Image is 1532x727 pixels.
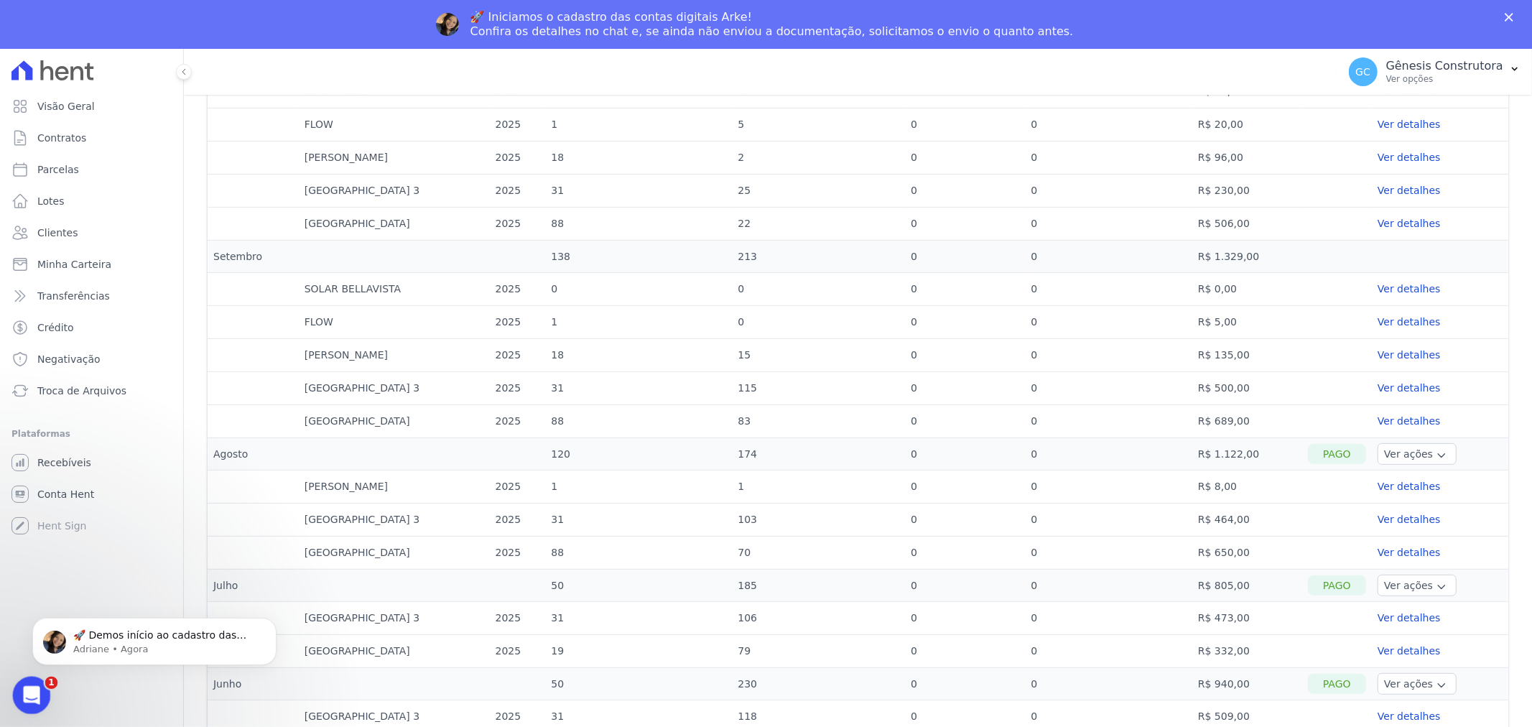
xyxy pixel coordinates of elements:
[299,503,490,536] td: [GEOGRAPHIC_DATA] 3
[905,503,1025,536] td: 0
[905,174,1025,207] td: 0
[545,141,732,174] td: 18
[490,141,546,174] td: 2025
[37,257,111,272] span: Minha Carteira
[732,536,905,569] td: 70
[905,470,1025,503] td: 0
[37,131,86,145] span: Contratos
[490,536,546,569] td: 2025
[1386,59,1503,73] p: Gênesis Construtora
[732,667,905,700] td: 230
[905,437,1025,470] td: 0
[299,601,490,634] td: [GEOGRAPHIC_DATA] 3
[1025,272,1192,305] td: 0
[490,404,546,437] td: 2025
[490,601,546,634] td: 2025
[1308,444,1366,464] div: Pago
[1192,667,1302,700] td: R$ 940,00
[905,634,1025,667] td: 0
[1192,569,1302,601] td: R$ 805,00
[13,677,51,715] iframe: Intercom live chat
[905,371,1025,404] td: 0
[37,194,65,208] span: Lotes
[490,338,546,371] td: 2025
[1378,117,1503,132] a: Ver detalhes
[1192,207,1302,240] td: R$ 506,00
[545,108,732,141] td: 1
[6,376,177,405] a: Troca de Arquivos
[299,174,490,207] td: [GEOGRAPHIC_DATA] 3
[45,677,58,690] span: 1
[732,569,905,601] td: 185
[299,338,490,371] td: [PERSON_NAME]
[1192,536,1302,569] td: R$ 650,00
[545,371,732,404] td: 31
[1378,414,1503,429] a: Ver detalhes
[545,634,732,667] td: 19
[62,55,248,68] p: Message from Adriane, sent Agora
[37,226,78,240] span: Clientes
[299,634,490,667] td: [GEOGRAPHIC_DATA]
[732,503,905,536] td: 103
[545,338,732,371] td: 18
[545,470,732,503] td: 1
[299,404,490,437] td: [GEOGRAPHIC_DATA]
[299,470,490,503] td: [PERSON_NAME]
[905,272,1025,305] td: 0
[1378,150,1503,165] a: Ver detalhes
[545,272,732,305] td: 0
[905,305,1025,338] td: 0
[1192,174,1302,207] td: R$ 230,00
[1378,512,1503,527] a: Ver detalhes
[905,569,1025,601] td: 0
[6,218,177,247] a: Clientes
[545,569,732,601] td: 50
[545,240,732,272] td: 138
[37,384,126,398] span: Troca de Arquivos
[905,207,1025,240] td: 0
[37,455,91,470] span: Recebíveis
[1025,437,1192,470] td: 0
[6,480,177,509] a: Conta Hent
[545,305,732,338] td: 1
[545,536,732,569] td: 88
[208,240,299,272] td: Setembro
[732,305,905,338] td: 0
[732,338,905,371] td: 15
[37,320,74,335] span: Crédito
[1355,67,1370,77] span: GC
[1025,305,1192,338] td: 0
[299,207,490,240] td: [GEOGRAPHIC_DATA]
[905,404,1025,437] td: 0
[6,345,177,374] a: Negativação
[732,174,905,207] td: 25
[1378,709,1503,724] a: Ver detalhes
[1192,272,1302,305] td: R$ 0,00
[1025,569,1192,601] td: 0
[1025,108,1192,141] td: 0
[1378,545,1503,560] a: Ver detalhes
[732,240,905,272] td: 213
[37,99,95,114] span: Visão Geral
[1025,174,1192,207] td: 0
[1192,503,1302,536] td: R$ 464,00
[1025,667,1192,700] td: 0
[1025,371,1192,404] td: 0
[545,404,732,437] td: 88
[1378,183,1503,198] a: Ver detalhes
[732,437,905,470] td: 174
[545,207,732,240] td: 88
[1025,470,1192,503] td: 0
[6,92,177,121] a: Visão Geral
[732,371,905,404] td: 115
[490,174,546,207] td: 2025
[1378,611,1503,626] a: Ver detalhes
[1192,437,1302,470] td: R$ 1.122,00
[1308,674,1366,694] div: Pago
[1192,634,1302,667] td: R$ 332,00
[1192,108,1302,141] td: R$ 20,00
[299,272,490,305] td: SOLAR BELLAVISTA
[11,588,298,688] iframe: Intercom notifications mensagem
